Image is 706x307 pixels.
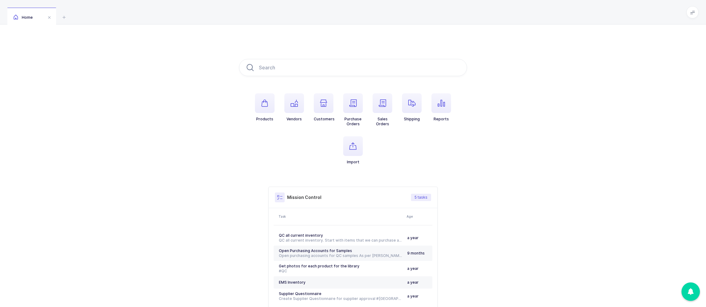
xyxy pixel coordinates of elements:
[279,253,402,258] div: Open purchasing accounts for QC samples As per [PERSON_NAME], we had an account with [PERSON_NAME...
[415,195,427,200] span: 5 tasks
[279,248,352,253] span: Open Purchasing Accounts for Samples
[255,93,275,122] button: Products
[407,294,419,298] span: a year
[279,296,402,301] div: Create Supplier Questionnaire for supplier approval #[GEOGRAPHIC_DATA]
[407,280,419,285] span: a year
[407,251,425,255] span: 9 months
[284,93,304,122] button: Vendors
[407,266,419,271] span: a year
[279,280,306,285] span: EMS Inventory
[279,264,359,268] span: Get photos for each product for the library
[279,233,323,238] span: QC all current inventory
[13,15,33,20] span: Home
[407,214,431,219] div: Age
[373,93,392,126] button: SalesOrders
[402,93,422,122] button: Shipping
[239,59,467,76] input: Search
[279,269,402,274] div: #QC
[407,235,419,240] span: a year
[279,214,403,219] div: Task
[343,93,363,126] button: PurchaseOrders
[314,93,335,122] button: Customers
[287,194,321,200] h3: Mission Control
[431,93,451,122] button: Reports
[279,291,321,296] span: Supplier Questionnaire
[343,136,363,165] button: Import
[279,238,402,243] div: QC all current inventory. Start with items that we can purchase a sample from Schein. #[GEOGRAPHI...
